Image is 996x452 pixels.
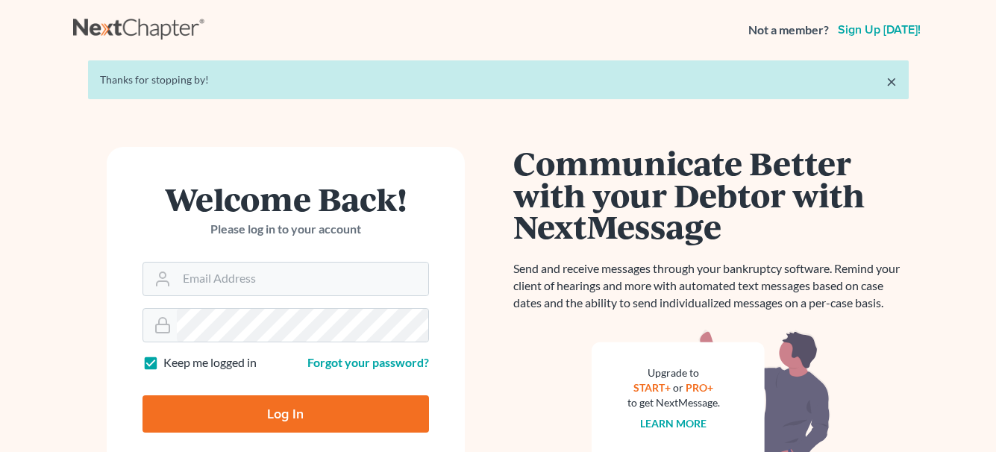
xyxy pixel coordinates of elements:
strong: Not a member? [748,22,829,39]
a: Forgot your password? [307,355,429,369]
input: Log In [142,395,429,433]
div: to get NextMessage. [627,395,720,410]
a: Learn more [640,417,707,430]
h1: Welcome Back! [142,183,429,215]
a: START+ [633,381,671,394]
span: or [673,381,683,394]
div: Thanks for stopping by! [100,72,897,87]
input: Email Address [177,263,428,295]
a: PRO+ [686,381,713,394]
p: Please log in to your account [142,221,429,238]
a: Sign up [DATE]! [835,24,924,36]
label: Keep me logged in [163,354,257,371]
h1: Communicate Better with your Debtor with NextMessage [513,147,909,242]
p: Send and receive messages through your bankruptcy software. Remind your client of hearings and mo... [513,260,909,312]
div: Upgrade to [627,365,720,380]
a: × [886,72,897,90]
